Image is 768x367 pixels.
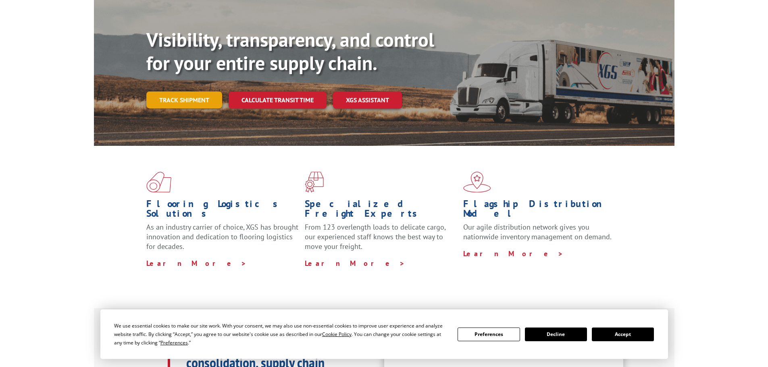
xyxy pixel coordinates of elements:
a: Learn More > [305,259,405,268]
h1: Flagship Distribution Model [463,199,616,222]
a: Calculate transit time [229,91,327,109]
button: Decline [525,328,587,341]
img: xgs-icon-focused-on-flooring-red [305,172,324,193]
img: xgs-icon-total-supply-chain-intelligence-red [146,172,171,193]
a: Track shipment [146,91,222,108]
h1: Flooring Logistics Solutions [146,199,299,222]
h1: Specialized Freight Experts [305,199,457,222]
p: From 123 overlength loads to delicate cargo, our experienced staff knows the best way to move you... [305,222,457,258]
span: As an industry carrier of choice, XGS has brought innovation and dedication to flooring logistics... [146,222,298,251]
span: Cookie Policy [322,331,352,338]
b: Visibility, transparency, and control for your entire supply chain. [146,27,434,75]
div: We use essential cookies to make our site work. With your consent, we may also use non-essential ... [114,321,448,347]
img: xgs-icon-flagship-distribution-model-red [463,172,491,193]
div: Cookie Consent Prompt [100,309,668,359]
a: Learn More > [146,259,247,268]
a: XGS ASSISTANT [333,91,402,109]
button: Accept [592,328,654,341]
a: Learn More > [463,249,564,258]
span: Preferences [160,339,188,346]
button: Preferences [458,328,520,341]
span: Our agile distribution network gives you nationwide inventory management on demand. [463,222,612,241]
